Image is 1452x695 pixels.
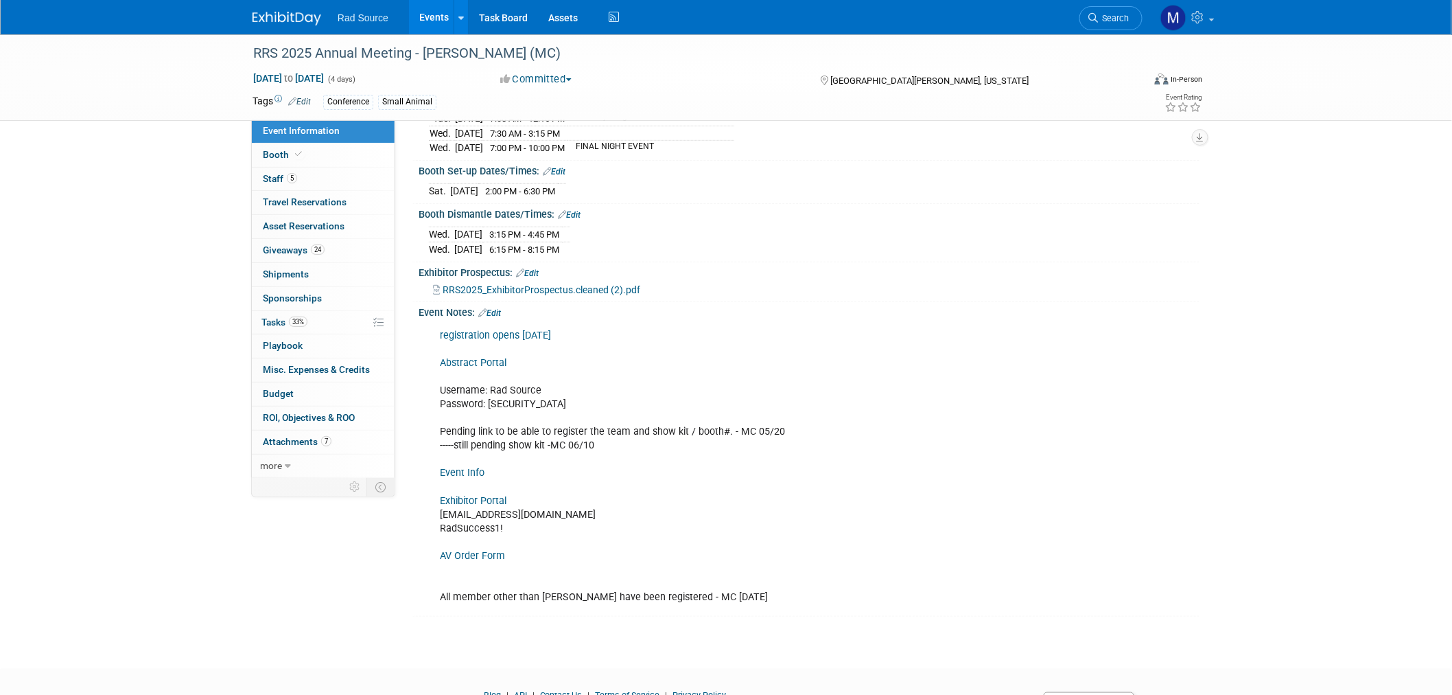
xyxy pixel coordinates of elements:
span: [GEOGRAPHIC_DATA][PERSON_NAME], [US_STATE] [830,76,1029,86]
span: Travel Reservations [263,196,347,207]
span: 3:15 PM - 4:45 PM [489,229,559,240]
span: Playbook [263,340,303,351]
span: Event Information [263,125,340,136]
td: [DATE] [454,227,482,242]
div: Username: Rad Source Password: [SECURITY_DATA] Pending link to be able to register the team and s... [430,322,1049,612]
a: Event Information [252,119,395,143]
button: Committed [495,72,577,87]
td: [DATE] [454,242,482,257]
div: Small Animal [378,95,436,109]
a: Search [1079,6,1143,30]
span: 24 [311,244,325,255]
a: Travel Reservations [252,191,395,214]
a: more [252,455,395,478]
a: Booth [252,144,395,167]
span: Giveaways [263,244,325,255]
span: 2:00 PM - 6:30 PM [485,186,555,196]
td: Toggle Event Tabs [367,478,395,496]
span: [DATE] [DATE] [253,72,325,84]
span: Tasks [261,317,307,328]
td: FINAL NIGHT EVENT [567,141,734,155]
a: Edit [478,308,501,318]
div: Booth Dismantle Dates/Times: [419,204,1199,222]
td: [DATE] [455,126,483,141]
img: Melissa Conboy [1160,5,1186,31]
span: (4 days) [327,75,355,84]
span: 33% [289,317,307,327]
td: Wed. [429,126,455,141]
div: RRS 2025 Annual Meeting - [PERSON_NAME] (MC) [248,41,1122,66]
span: 5 [287,173,297,183]
td: Wed. [429,227,454,242]
span: Search [1098,13,1129,23]
span: Budget [263,388,294,399]
a: ROI, Objectives & ROO [252,407,395,430]
i: Booth reservation complete [295,150,302,158]
div: Exhibitor Prospectus: [419,262,1199,280]
a: Tasks33% [252,311,395,334]
a: Edit [516,269,539,278]
a: Exhibitor Portal [440,495,506,507]
div: Event Rating [1165,94,1202,101]
div: Event Format [1062,71,1203,92]
a: Asset Reservations [252,215,395,238]
span: to [282,73,295,84]
span: Attachments [263,436,331,447]
img: Format-Inperson.png [1155,73,1169,84]
td: Personalize Event Tab Strip [343,478,367,496]
span: Sponsorships [263,293,322,304]
span: Misc. Expenses & Credits [263,364,370,375]
a: Playbook [252,334,395,358]
span: 7:00 PM - 10:00 PM [490,143,565,153]
td: Wed. [429,141,455,155]
a: Giveaways24 [252,239,395,262]
a: Shipments [252,263,395,286]
a: Event Info [440,467,484,479]
span: Rad Source [338,12,388,23]
a: RRS2025_ExhibitorProspectus.cleaned (2).pdf [433,284,640,295]
a: Sponsorships [252,287,395,310]
td: [DATE] [450,184,478,198]
a: Edit [543,167,565,176]
a: registration opens [DATE] [440,330,551,341]
td: Tags [253,94,311,110]
span: Shipments [263,269,309,280]
img: ExhibitDay [253,12,321,25]
a: Abstract Portal [440,357,506,369]
span: 6:15 PM - 8:15 PM [489,244,559,255]
a: Budget [252,383,395,406]
span: Asset Reservations [263,220,344,231]
span: Booth [263,149,305,160]
span: RRS2025_ExhibitorProspectus.cleaned (2).pdf [443,284,640,295]
a: Staff5 [252,168,395,191]
div: In-Person [1171,74,1203,84]
span: ROI, Objectives & ROO [263,412,355,423]
span: more [260,460,282,471]
a: AV Order Form [440,550,505,562]
div: Event Notes: [419,302,1199,320]
div: Booth Set-up Dates/Times: [419,161,1199,179]
span: 7:30 AM - 3:15 PM [490,128,560,139]
td: Sat. [429,184,450,198]
a: Edit [558,210,581,220]
a: Misc. Expenses & Credits [252,358,395,382]
td: [DATE] [455,141,483,155]
div: Conference [323,95,373,109]
span: 7 [321,436,331,446]
span: Staff [263,173,297,184]
a: Edit [288,97,311,106]
td: Wed. [429,242,454,257]
a: Attachments7 [252,431,395,454]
